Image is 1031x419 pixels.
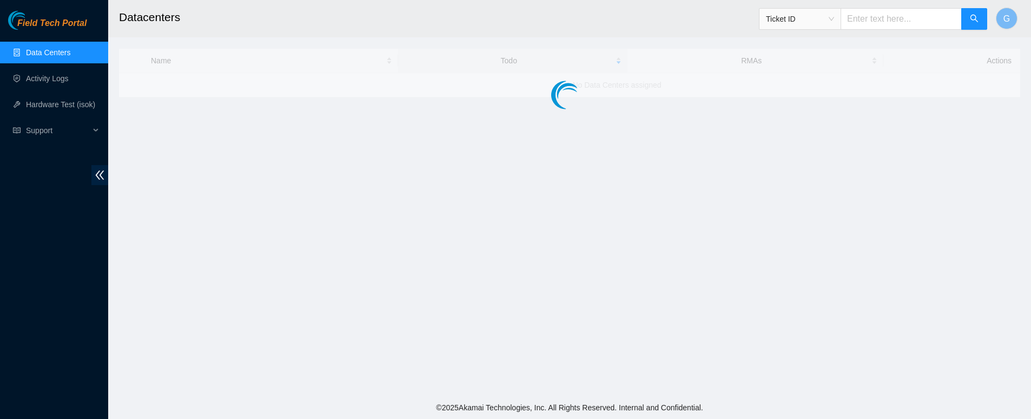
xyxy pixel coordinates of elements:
a: Data Centers [26,48,70,57]
footer: © 2025 Akamai Technologies, Inc. All Rights Reserved. Internal and Confidential. [108,396,1031,419]
span: Support [26,120,90,141]
input: Enter text here... [841,8,962,30]
span: Field Tech Portal [17,18,87,29]
a: Activity Logs [26,74,69,83]
button: G [996,8,1017,29]
a: Hardware Test (isok) [26,100,95,109]
span: double-left [91,165,108,185]
span: G [1003,12,1010,25]
span: search [970,14,979,24]
span: Ticket ID [766,11,834,27]
a: Akamai TechnologiesField Tech Portal [8,19,87,34]
span: read [13,127,21,134]
img: Akamai Technologies [8,11,55,30]
button: search [961,8,987,30]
